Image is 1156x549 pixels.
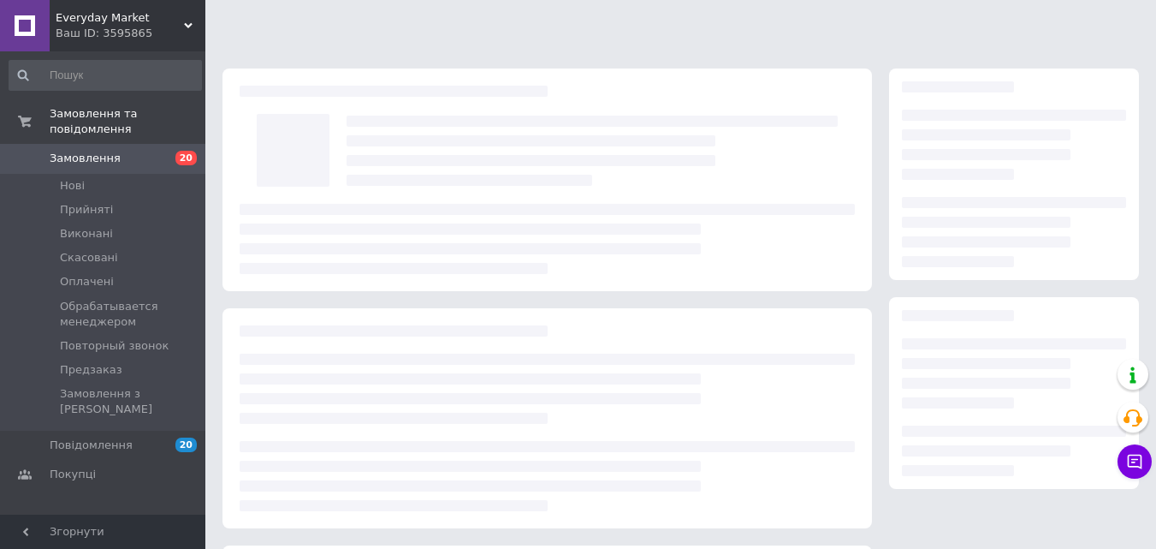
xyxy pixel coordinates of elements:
[60,202,113,218] span: Прийняті
[50,467,96,482] span: Покупці
[60,338,169,354] span: Повторный звонок
[60,274,114,289] span: Оплачені
[50,151,121,166] span: Замовлення
[60,362,122,378] span: Предзаказ
[50,106,205,137] span: Замовлення та повідомлення
[60,250,118,266] span: Скасовані
[9,60,202,91] input: Пошук
[175,151,197,165] span: 20
[175,438,197,452] span: 20
[60,386,200,417] span: Замовлення з [PERSON_NAME]
[1117,445,1152,479] button: Чат з покупцем
[50,438,133,453] span: Повідомлення
[60,226,113,242] span: Виконані
[60,178,85,194] span: Нові
[56,26,205,41] div: Ваш ID: 3595865
[56,10,184,26] span: Everyday Market
[60,299,200,330] span: Обрабатывается менеджером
